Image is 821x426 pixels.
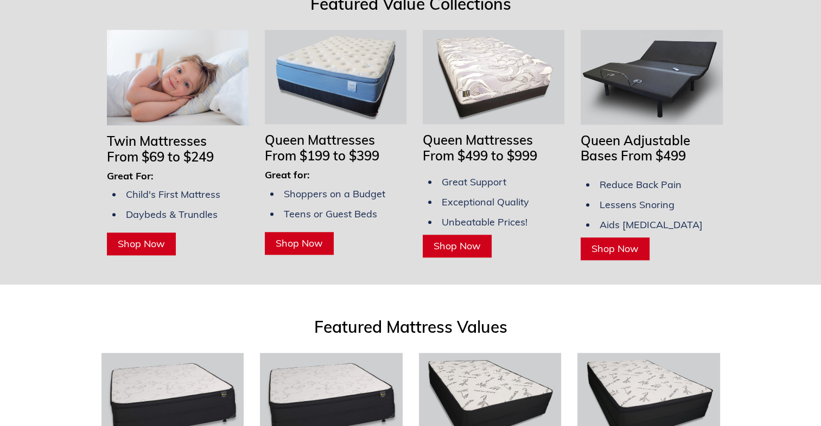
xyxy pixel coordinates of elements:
span: Shop Now [276,237,323,249]
span: Queen Mattresses [423,132,533,148]
img: Queen Mattresses From $199 to $349 [265,30,406,124]
img: Twin Mattresses From $69 to $169 [107,30,249,125]
span: Aids [MEDICAL_DATA] [600,218,703,231]
span: Lessens Snoring [600,198,674,211]
span: Shop Now [591,242,639,255]
span: Child's First Mattress [126,188,220,201]
span: Unbeatable Prices! [442,216,527,228]
span: Great for: [265,169,310,181]
span: Twin Mattresses [107,133,207,149]
img: Adjustable Bases Starting at $379 [581,30,722,124]
span: Shoppers on a Budget [284,188,385,200]
img: Queen Mattresses From $449 to $949 [423,30,564,124]
a: Shop Now [581,237,650,260]
a: Shop Now [265,232,334,255]
span: Teens or Guest Beds [284,208,377,220]
span: From $69 to $249 [107,149,214,165]
span: Queen Adjustable Bases From $499 [581,132,690,164]
span: Exceptional Quality [442,196,529,208]
span: Great Support [442,176,506,188]
span: Reduce Back Pain [600,178,682,191]
span: Daybeds & Trundles [126,208,218,221]
span: Queen Mattresses [265,132,375,148]
a: Shop Now [423,235,492,257]
span: Featured Mattress Values [314,317,507,337]
span: Shop Now [434,240,481,252]
span: Shop Now [118,237,165,250]
span: From $199 to $399 [265,147,379,164]
span: From $499 to $999 [423,147,537,164]
span: Great For: [107,170,154,182]
a: Shop Now [107,233,176,255]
